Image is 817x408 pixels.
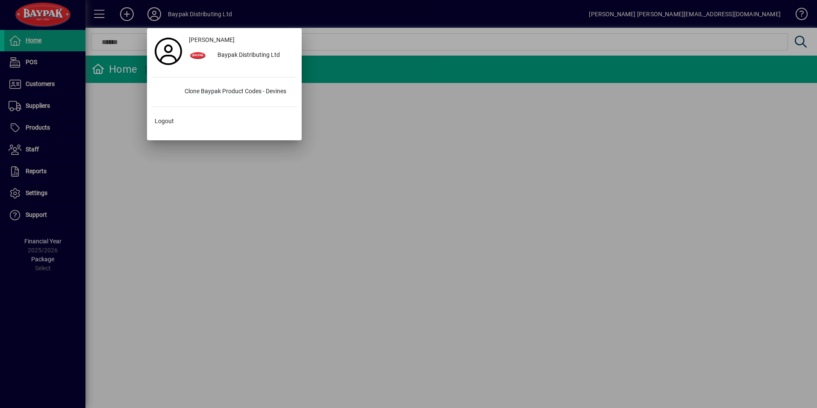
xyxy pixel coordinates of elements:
[178,84,297,100] div: Clone Baypak Product Codes - Devines
[189,35,235,44] span: [PERSON_NAME]
[185,33,297,48] a: [PERSON_NAME]
[185,48,297,63] button: Baypak Distributing Ltd
[155,117,174,126] span: Logout
[151,114,297,129] button: Logout
[151,84,297,100] button: Clone Baypak Product Codes - Devines
[211,48,297,63] div: Baypak Distributing Ltd
[151,44,185,59] a: Profile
